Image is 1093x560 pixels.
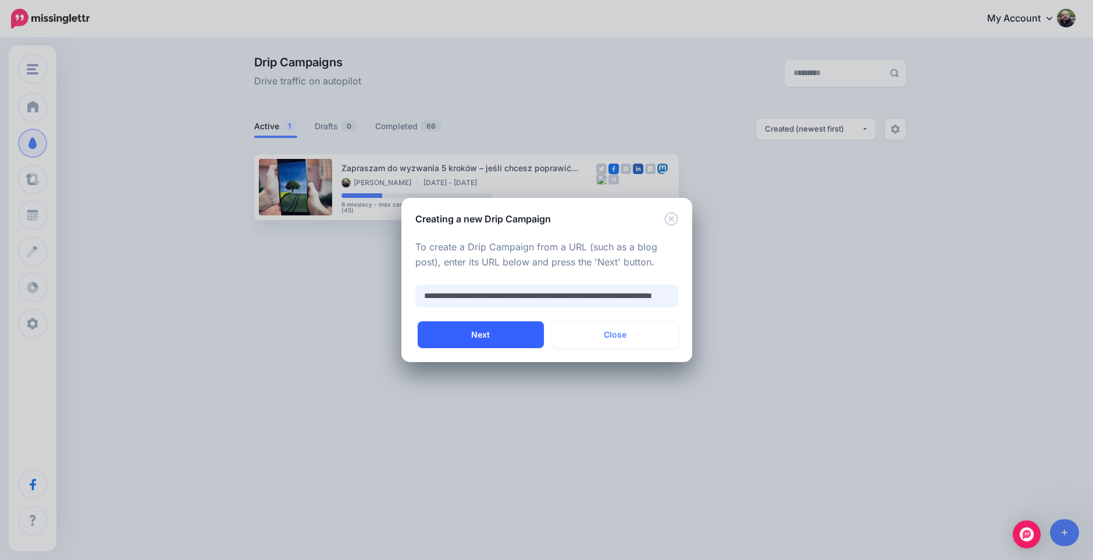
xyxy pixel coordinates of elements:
[415,240,678,270] p: To create a Drip Campaign from a URL (such as a blog post), enter its URL below and press the 'Ne...
[1013,520,1041,548] div: Open Intercom Messenger
[415,212,551,226] h5: Creating a new Drip Campaign
[552,321,678,348] button: Close
[418,321,544,348] button: Next
[664,212,678,226] button: Close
